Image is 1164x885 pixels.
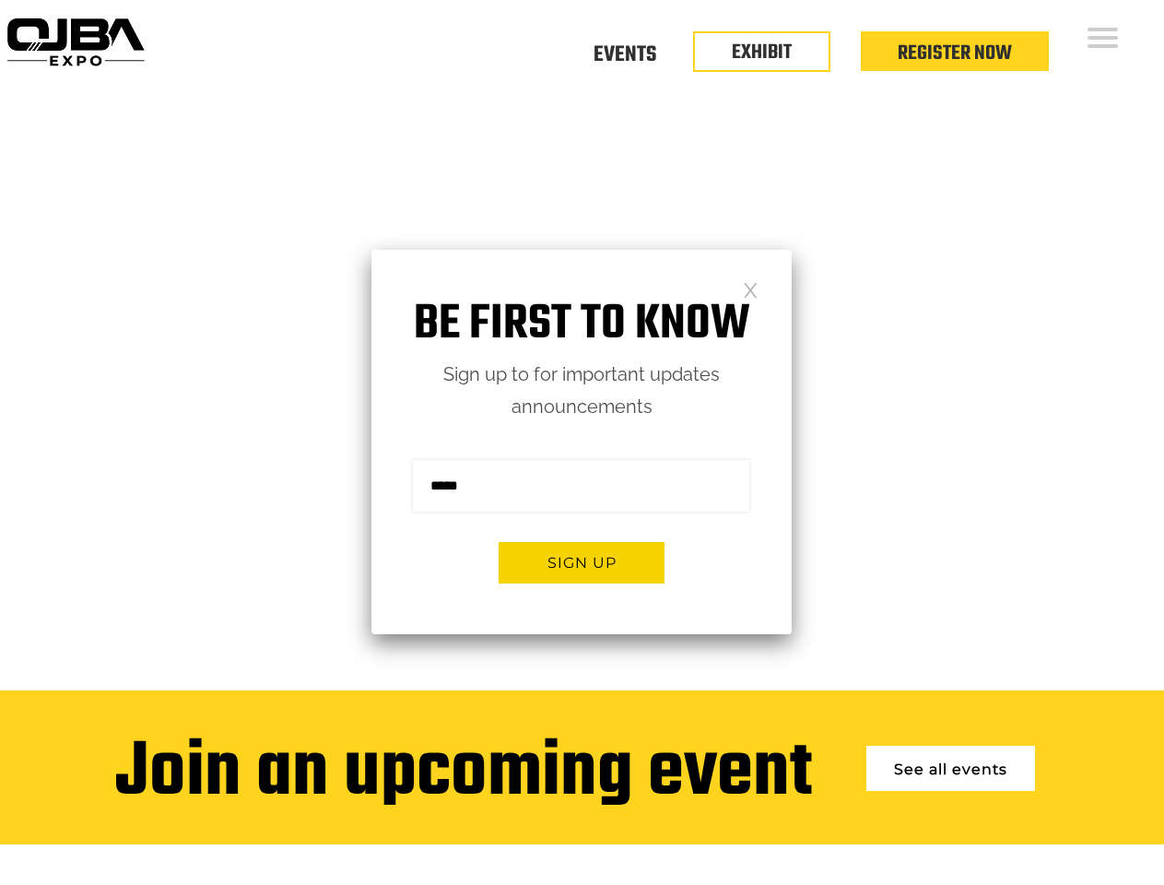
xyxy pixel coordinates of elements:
[115,732,812,817] div: Join an upcoming event
[371,296,792,354] h1: Be first to know
[499,542,664,584] button: Sign up
[866,746,1035,791] a: See all events
[743,281,758,297] a: Close
[371,359,792,423] p: Sign up to for important updates announcements
[732,37,792,68] a: EXHIBIT
[898,38,1012,69] a: Register Now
